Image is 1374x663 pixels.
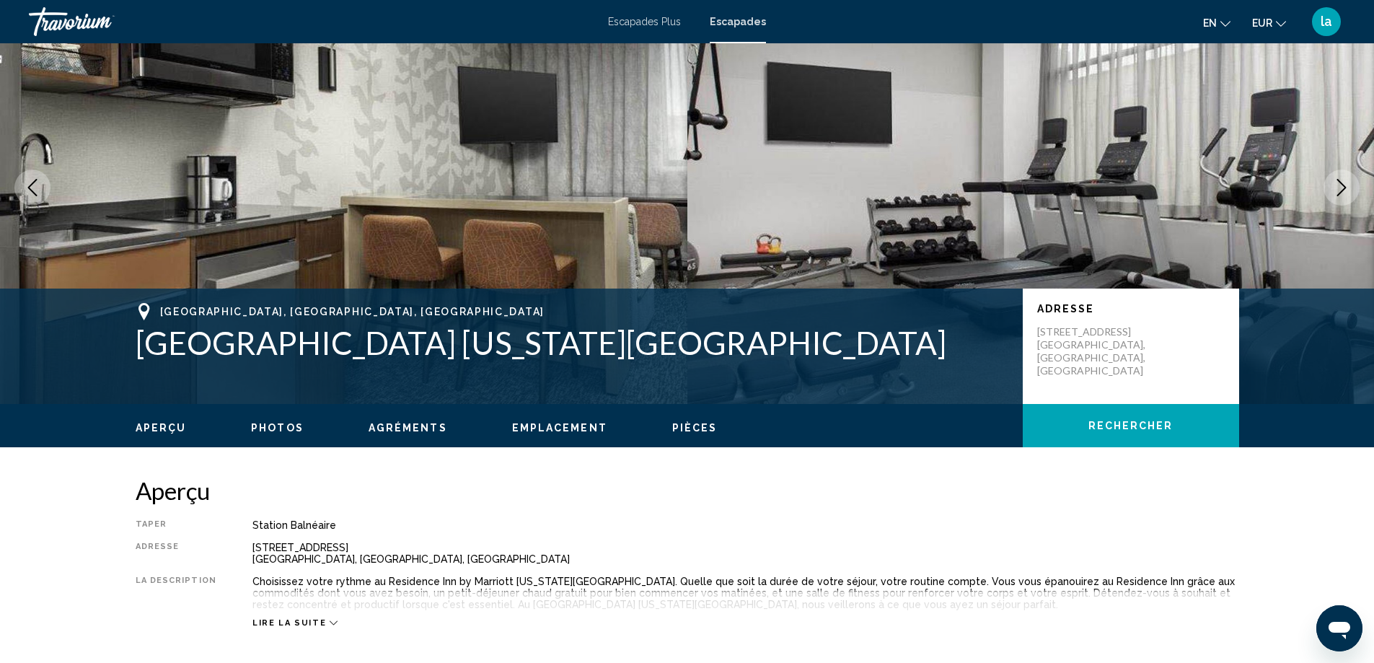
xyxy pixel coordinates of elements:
div: [STREET_ADDRESS] [GEOGRAPHIC_DATA], [GEOGRAPHIC_DATA], [GEOGRAPHIC_DATA] [252,542,1239,565]
span: [GEOGRAPHIC_DATA], [GEOGRAPHIC_DATA], [GEOGRAPHIC_DATA] [160,306,545,317]
button: Lire la suite [252,618,338,628]
span: Aperçu [136,422,187,434]
button: Pièces [672,421,718,434]
button: Rechercher [1023,404,1239,447]
span: Rechercher [1088,421,1173,432]
span: Lire la suite [252,618,326,628]
button: Changer de langue [1203,12,1230,33]
span: Photos [251,422,304,434]
span: Agréments [369,422,447,434]
div: La description [136,576,216,610]
button: Menu utilisateur [1308,6,1345,37]
div: Choisissez votre rythme au Residence Inn by Marriott [US_STATE][GEOGRAPHIC_DATA]. Quelle que soit... [252,576,1239,610]
button: Changer de devise [1252,12,1286,33]
a: Escapades Plus [608,16,681,27]
font: EUR [1252,17,1272,29]
span: Emplacement [512,422,607,434]
h2: Aperçu [136,476,1239,505]
font: la [1321,14,1332,29]
div: Taper [136,519,216,531]
p: Adresse [1037,303,1225,315]
h1: [GEOGRAPHIC_DATA] [US_STATE][GEOGRAPHIC_DATA] [136,324,1008,361]
button: Aperçu [136,421,187,434]
p: [STREET_ADDRESS] [GEOGRAPHIC_DATA], [GEOGRAPHIC_DATA], [GEOGRAPHIC_DATA] [1037,325,1153,377]
iframe: Bouton de lancement de la fenêtre de messagerie [1316,605,1362,651]
a: Travorium [29,7,594,36]
div: Adresse [136,542,216,565]
button: Agréments [369,421,447,434]
font: en [1203,17,1217,29]
button: Previous image [14,170,50,206]
button: Emplacement [512,421,607,434]
button: Next image [1324,170,1360,206]
a: Escapades [710,16,766,27]
span: Pièces [672,422,718,434]
div: Station balnéaire [252,519,1239,531]
button: Photos [251,421,304,434]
